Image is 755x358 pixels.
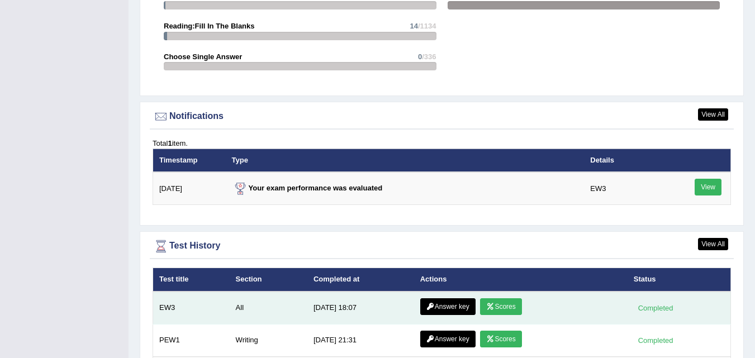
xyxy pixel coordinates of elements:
[410,22,417,30] span: 14
[628,268,731,292] th: Status
[164,52,242,61] strong: Choose Single Answer
[422,52,436,61] span: /336
[307,268,414,292] th: Completed at
[634,302,677,314] div: Completed
[230,292,307,324] td: All
[418,22,436,30] span: /1134
[153,149,226,172] th: Timestamp
[695,179,721,195] a: View
[584,172,663,205] td: EW3
[420,331,476,347] a: Answer key
[153,172,226,205] td: [DATE]
[232,184,383,192] strong: Your exam performance was evaluated
[480,331,521,347] a: Scores
[418,52,422,61] span: 0
[698,108,728,121] a: View All
[153,268,230,292] th: Test title
[420,298,476,315] a: Answer key
[153,292,230,324] td: EW3
[164,22,255,30] strong: Reading:Fill In The Blanks
[634,335,677,346] div: Completed
[230,324,307,356] td: Writing
[153,324,230,356] td: PEW1
[307,324,414,356] td: [DATE] 21:31
[414,268,628,292] th: Actions
[584,149,663,172] th: Details
[153,108,731,125] div: Notifications
[168,139,172,147] b: 1
[153,138,731,149] div: Total item.
[307,292,414,324] td: [DATE] 18:07
[698,238,728,250] a: View All
[230,268,307,292] th: Section
[153,238,731,255] div: Test History
[480,298,521,315] a: Scores
[226,149,585,172] th: Type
